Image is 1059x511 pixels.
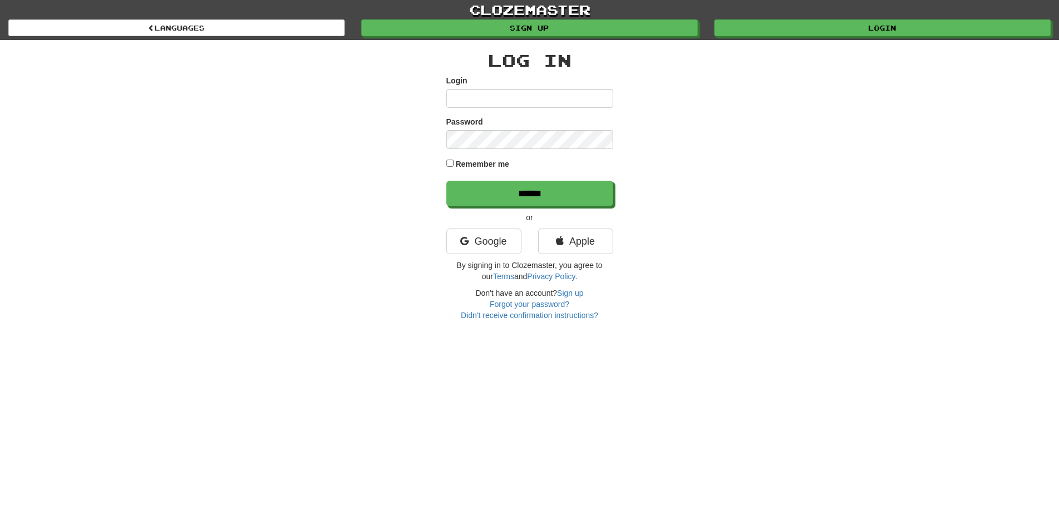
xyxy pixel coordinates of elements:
a: Languages [8,19,345,36]
a: Privacy Policy [527,272,575,281]
label: Login [446,75,468,86]
h2: Log In [446,51,613,70]
a: Didn't receive confirmation instructions? [461,311,598,320]
label: Password [446,116,483,127]
a: Apple [538,229,613,254]
a: Sign up [557,289,583,297]
a: Terms [493,272,514,281]
a: Sign up [361,19,698,36]
label: Remember me [455,158,509,170]
p: or [446,212,613,223]
a: Forgot your password? [490,300,569,309]
a: Google [446,229,521,254]
p: By signing in to Clozemaster, you agree to our and . [446,260,613,282]
a: Login [714,19,1051,36]
div: Don't have an account? [446,287,613,321]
